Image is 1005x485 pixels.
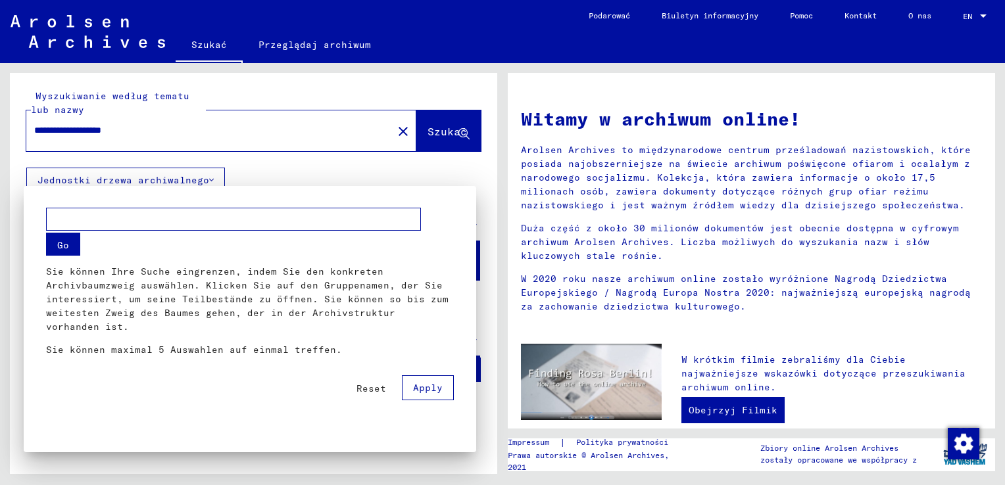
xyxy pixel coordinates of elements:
div: Zmienianie zgody [947,427,979,459]
span: Reset [356,382,386,394]
button: Go [46,233,80,256]
p: Sie können maximal 5 Auswahlen auf einmal treffen. [46,343,454,357]
p: Sie können Ihre Suche eingrenzen, indem Sie den konkreten Archivbaumzweig auswählen. Klicken Sie ... [46,265,454,334]
button: Apply [402,375,454,400]
img: Zmienianie zgody [948,428,979,459]
button: Reset [346,377,397,400]
span: Apply [413,382,443,394]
